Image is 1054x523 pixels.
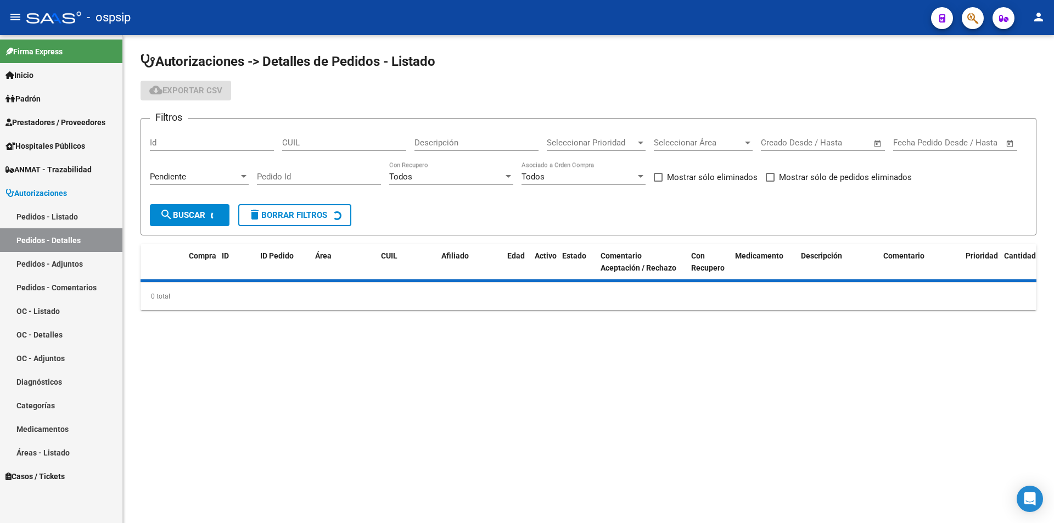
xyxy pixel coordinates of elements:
[9,10,22,24] mat-icon: menu
[248,208,261,221] mat-icon: delete
[150,110,188,125] h3: Filtros
[815,138,868,148] input: Fecha fin
[893,138,938,148] input: Fecha inicio
[160,210,205,220] span: Buscar
[149,83,162,97] mat-icon: cloud_download
[141,54,435,69] span: Autorizaciones -> Detalles de Pedidos - Listado
[389,172,412,182] span: Todos
[503,244,530,280] datatable-header-cell: Edad
[530,244,558,280] datatable-header-cell: Activo
[217,244,256,280] datatable-header-cell: ID
[779,171,912,184] span: Mostrar sólo de pedidos eliminados
[797,244,879,280] datatable-header-cell: Descripción
[601,251,676,273] span: Comentario Aceptación / Rechazo
[535,251,557,260] span: Activo
[522,172,545,182] span: Todos
[687,244,731,280] datatable-header-cell: Con Recupero
[377,244,437,280] datatable-header-cell: CUIL
[222,251,229,260] span: ID
[5,93,41,105] span: Padrón
[5,187,67,199] span: Autorizaciones
[5,116,105,128] span: Prestadores / Proveedores
[184,244,217,280] datatable-header-cell: Compra
[5,46,63,58] span: Firma Express
[1032,10,1045,24] mat-icon: person
[596,244,687,280] datatable-header-cell: Comentario Aceptación / Rechazo
[761,138,805,148] input: Fecha inicio
[5,69,33,81] span: Inicio
[735,251,783,260] span: Medicamento
[160,208,173,221] mat-icon: search
[256,244,311,280] datatable-header-cell: ID Pedido
[966,251,998,260] span: Prioridad
[948,138,1001,148] input: Fecha fin
[1004,251,1036,260] span: Cantidad
[879,244,961,280] datatable-header-cell: Comentario
[311,244,377,280] datatable-header-cell: Área
[381,251,397,260] span: CUIL
[141,81,231,100] button: Exportar CSV
[1017,486,1043,512] div: Open Intercom Messenger
[872,137,884,150] button: Open calendar
[801,251,842,260] span: Descripción
[150,204,229,226] button: Buscar
[507,251,525,260] span: Edad
[1000,244,1044,280] datatable-header-cell: Cantidad
[149,86,222,95] span: Exportar CSV
[189,251,216,260] span: Compra
[558,244,596,280] datatable-header-cell: Estado
[248,210,327,220] span: Borrar Filtros
[238,204,351,226] button: Borrar Filtros
[562,251,586,260] span: Estado
[437,244,503,280] datatable-header-cell: Afiliado
[731,244,797,280] datatable-header-cell: Medicamento
[5,164,92,176] span: ANMAT - Trazabilidad
[5,470,65,482] span: Casos / Tickets
[667,171,758,184] span: Mostrar sólo eliminados
[315,251,332,260] span: Área
[961,244,1000,280] datatable-header-cell: Prioridad
[547,138,636,148] span: Seleccionar Prioridad
[691,251,725,273] span: Con Recupero
[87,5,131,30] span: - ospsip
[5,140,85,152] span: Hospitales Públicos
[1004,137,1017,150] button: Open calendar
[441,251,469,260] span: Afiliado
[883,251,924,260] span: Comentario
[260,251,294,260] span: ID Pedido
[150,172,186,182] span: Pendiente
[141,283,1036,310] div: 0 total
[654,138,743,148] span: Seleccionar Área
